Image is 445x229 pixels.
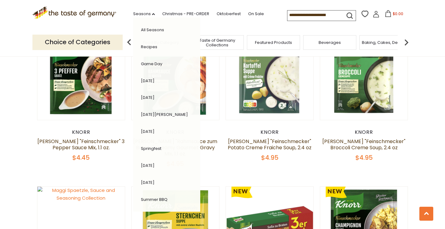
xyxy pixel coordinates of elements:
a: Recipes [141,44,157,50]
a: On Sale [248,11,264,17]
a: [PERSON_NAME] "Feinschmecker" 3 Pepper Sauce Mix, 1.1 oz. [37,138,125,151]
p: Choice of Categories [32,35,123,50]
a: [DATE] [141,95,155,100]
button: $0.00 [381,10,407,19]
a: Summer BBQ [141,197,167,202]
img: next arrow [400,36,413,49]
a: Game Day [141,61,162,67]
span: $0.00 [393,11,403,16]
a: [PERSON_NAME] "Feinschmecker" Broccoli Creme Soup, 2.4 oz [322,138,405,151]
img: Maggi Spaetzle, Sauce and Seasoning Collection [37,187,125,202]
a: Oktoberfest [217,11,241,17]
a: Seasons [133,11,155,17]
a: Baking, Cakes, Desserts [362,40,410,45]
a: Featured Products [255,40,292,45]
a: Taste of Germany Collections [193,38,242,47]
a: [DATE] [141,163,155,168]
span: $4.95 [261,153,278,162]
a: Springfest [141,146,161,151]
a: [DATE] [141,78,155,84]
a: Christmas - PRE-ORDER [162,11,209,17]
div: Knorr [131,129,219,135]
a: Beverages [319,40,341,45]
img: Knorr "Rahmsauce zum Braten" Creamy Gourmet Gravy Mix, 1.1 oz. [132,32,219,120]
a: [DATE] [141,129,155,134]
div: Knorr [226,129,314,135]
img: Knorr "Feinschmecker" Potato Creme Fraiche Soup, 2.4 oz [226,32,313,120]
img: Knorr "Feinschmecker" Broccoli Creme Soup, 2.4 oz [320,32,408,120]
span: $4.95 [355,153,373,162]
a: All Seasons [141,27,164,33]
a: [DATE][PERSON_NAME] [141,112,188,117]
a: [DATE] [141,180,155,185]
div: Knorr [320,129,408,135]
a: [PERSON_NAME] "Feinschmecker" Potato Creme Fraiche Soup, 2.4 oz [228,138,311,151]
img: Knorr "Feinschmecker" 3 Pepper Sauce Mix, 1.1 oz. [37,32,125,120]
img: previous arrow [123,36,135,49]
div: Knorr [37,129,125,135]
span: $4.45 [72,153,90,162]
